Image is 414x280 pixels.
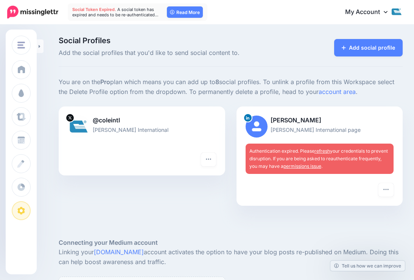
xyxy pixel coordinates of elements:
a: refresh [314,148,330,154]
b: Pro [100,78,110,86]
p: [PERSON_NAME] International page [246,125,394,134]
span: Social Profiles [59,37,284,44]
a: Read More [167,6,203,18]
a: Tell us how we can improve [330,261,405,271]
a: My Account [338,3,403,22]
span: Add the social profiles that you'd like to send social content to. [59,48,284,58]
p: You are on the plan which means you can add up to social profiles. To unlink a profile from this ... [59,77,403,97]
a: [DOMAIN_NAME] [94,248,144,256]
span: Social Token Expired. [72,7,116,12]
img: Missinglettr [7,6,58,19]
b: 8 [215,78,219,86]
img: menu.png [17,42,25,48]
img: pJGyh5iQ-9339.jpg [68,116,90,138]
img: user_default_image.png [246,116,268,138]
p: [PERSON_NAME] International [68,125,216,134]
p: [PERSON_NAME] [246,116,394,125]
a: account area [319,88,356,95]
span: Authentication expired. Please your credentials to prevent disruption. If you are being asked to ... [249,148,388,169]
p: @coleintl [68,116,216,125]
h5: Connecting your Medium account [59,238,403,247]
a: permissions issue [283,163,321,169]
span: A social token has expired and needs to be re-authenticated… [72,7,159,17]
a: Add social profile [334,39,403,56]
p: Linking your account activates the option to have your blog posts re-published on Medium. Doing t... [59,247,403,267]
